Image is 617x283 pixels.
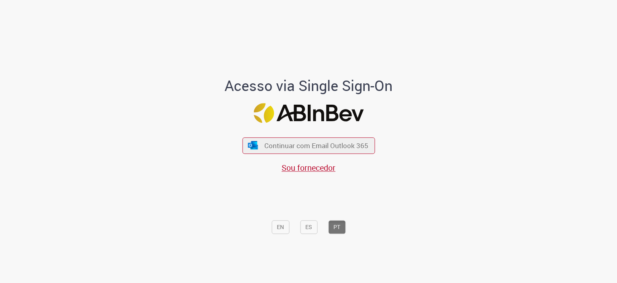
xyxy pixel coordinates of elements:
[300,221,317,234] button: ES
[242,137,375,154] button: ícone Azure/Microsoft 360 Continuar com Email Outlook 365
[272,221,289,234] button: EN
[264,141,368,150] span: Continuar com Email Outlook 365
[197,78,420,94] h1: Acesso via Single Sign-On
[253,103,364,123] img: Logo ABInBev
[247,141,259,149] img: ícone Azure/Microsoft 360
[328,221,345,234] button: PT
[282,162,335,173] a: Sou fornecedor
